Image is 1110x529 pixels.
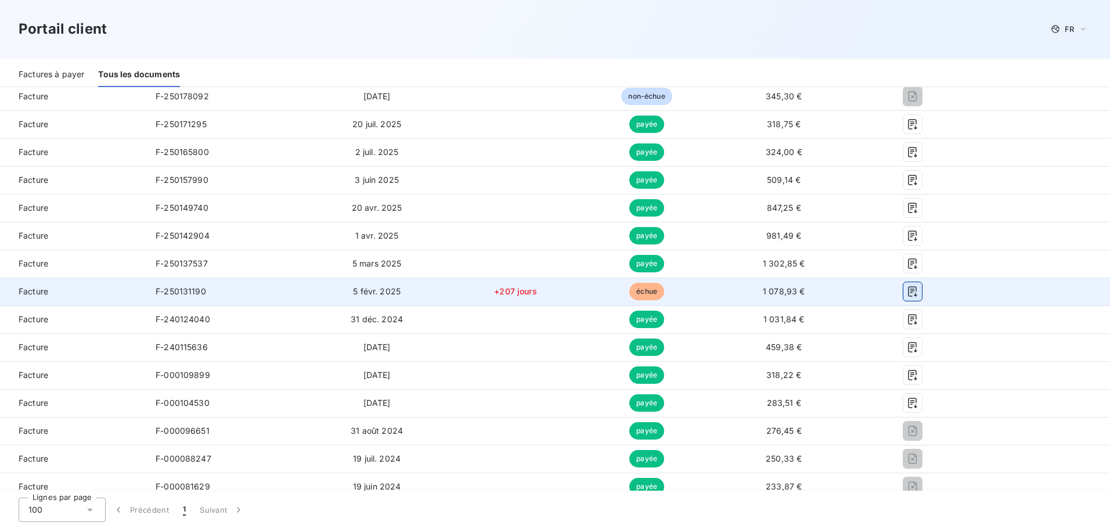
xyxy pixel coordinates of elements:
[1065,24,1074,34] span: FR
[156,426,210,436] span: F-000096651
[355,175,399,185] span: 3 juin 2025
[629,171,664,189] span: payée
[156,398,210,408] span: F-000104530
[9,397,137,409] span: Facture
[629,143,664,161] span: payée
[766,91,802,101] span: 345,30 €
[9,91,137,102] span: Facture
[9,202,137,214] span: Facture
[28,504,42,516] span: 100
[353,286,401,296] span: 5 févr. 2025
[9,286,137,297] span: Facture
[156,258,208,268] span: F-250137537
[363,91,391,101] span: [DATE]
[629,394,664,412] span: payée
[766,342,802,352] span: 459,38 €
[494,286,537,296] span: +207 jours
[176,498,193,522] button: 1
[156,203,208,213] span: F-250149740
[629,450,664,467] span: payée
[9,453,137,465] span: Facture
[767,119,801,129] span: 318,75 €
[763,286,805,296] span: 1 078,93 €
[766,426,802,436] span: 276,45 €
[156,231,210,240] span: F-250142904
[193,498,251,522] button: Suivant
[156,147,209,157] span: F-250165800
[766,231,801,240] span: 981,49 €
[629,116,664,133] span: payée
[355,231,399,240] span: 1 avr. 2025
[763,314,805,324] span: 1 031,84 €
[353,454,401,463] span: 19 juil. 2024
[629,478,664,495] span: payée
[9,230,137,242] span: Facture
[156,370,210,380] span: F-000109899
[766,481,802,491] span: 233,87 €
[351,426,403,436] span: 31 août 2024
[106,498,176,522] button: Précédent
[9,174,137,186] span: Facture
[156,175,208,185] span: F-250157990
[629,422,664,440] span: payée
[351,314,403,324] span: 31 déc. 2024
[629,339,664,356] span: payée
[19,19,107,39] h3: Portail client
[353,481,401,491] span: 19 juin 2024
[629,311,664,328] span: payée
[9,118,137,130] span: Facture
[629,255,664,272] span: payée
[183,504,186,516] span: 1
[763,258,805,268] span: 1 302,85 €
[156,454,211,463] span: F-000088247
[629,227,664,244] span: payée
[9,146,137,158] span: Facture
[9,314,137,325] span: Facture
[363,342,391,352] span: [DATE]
[629,199,664,217] span: payée
[98,63,180,87] div: Tous les documents
[629,283,664,300] span: échue
[766,147,802,157] span: 324,00 €
[9,258,137,269] span: Facture
[352,119,401,129] span: 20 juil. 2025
[156,342,208,352] span: F-240115636
[767,175,801,185] span: 509,14 €
[9,481,137,492] span: Facture
[9,369,137,381] span: Facture
[156,91,209,101] span: F-250178092
[629,366,664,384] span: payée
[156,286,206,296] span: F-250131190
[355,147,399,157] span: 2 juil. 2025
[156,481,210,491] span: F-000081629
[363,370,391,380] span: [DATE]
[766,454,802,463] span: 250,33 €
[19,63,84,87] div: Factures à payer
[352,203,402,213] span: 20 avr. 2025
[156,119,207,129] span: F-250171295
[767,203,801,213] span: 847,25 €
[767,398,801,408] span: 283,51 €
[363,398,391,408] span: [DATE]
[9,341,137,353] span: Facture
[766,370,801,380] span: 318,22 €
[9,425,137,437] span: Facture
[621,88,672,105] span: non-échue
[156,314,210,324] span: F-240124040
[352,258,402,268] span: 5 mars 2025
